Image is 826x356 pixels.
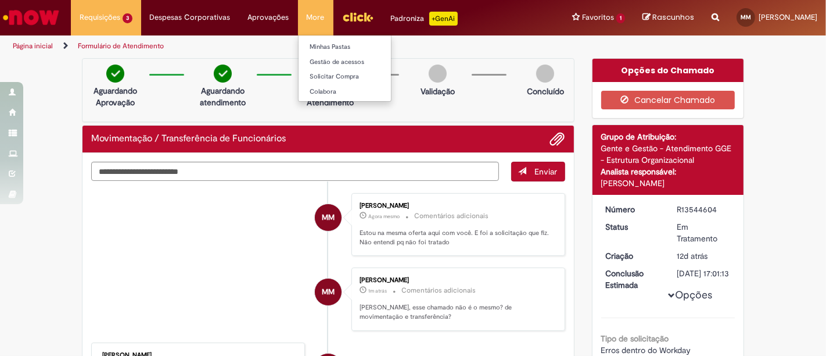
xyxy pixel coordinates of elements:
[421,86,455,97] p: Validação
[535,166,558,177] span: Enviar
[91,134,286,144] h2: Movimentação / Transferência de Funcionários Histórico de tíquete
[342,8,374,26] img: click_logo_yellow_360x200.png
[677,251,708,261] span: 12d atrás
[429,65,447,83] img: img-circle-grey.png
[429,12,458,26] p: +GenAi
[13,41,53,51] a: Página inicial
[601,345,691,355] span: Erros dentro do Workday
[741,13,751,21] span: MM
[78,41,164,51] a: Formulário de Atendimento
[248,12,289,23] span: Aprovações
[592,59,744,82] div: Opções do Chamado
[360,277,553,284] div: [PERSON_NAME]
[597,250,669,262] dt: Criação
[677,268,731,279] div: [DATE] 17:01:13
[322,278,335,306] span: MM
[87,85,143,108] p: Aguardando Aprovação
[652,12,694,23] span: Rascunhos
[601,143,735,166] div: Gente e Gestão - Atendimento GGE - Estrutura Organizacional
[123,13,132,23] span: 3
[677,250,731,262] div: 17/09/2025 16:08:15
[299,41,426,54] a: Minhas Pastas
[677,204,731,215] div: R13544604
[527,86,564,97] p: Concluído
[642,12,694,23] a: Rascunhos
[601,166,735,177] div: Analista responsável:
[195,85,251,108] p: Aguardando atendimento
[315,279,342,305] div: Mariana Aragao De Medeiros
[616,13,625,23] span: 1
[368,287,387,294] time: 29/09/2025 15:25:15
[601,177,735,189] div: [PERSON_NAME]
[536,65,554,83] img: img-circle-grey.png
[601,333,669,344] b: Tipo de solicitação
[80,12,120,23] span: Requisições
[9,35,542,57] ul: Trilhas de página
[150,12,231,23] span: Despesas Corporativas
[360,202,553,209] div: [PERSON_NAME]
[550,131,565,147] button: Adicionar anexos
[91,162,499,181] textarea: Digite sua mensagem aqui...
[597,268,669,291] dt: Conclusão Estimada
[759,12,817,22] span: [PERSON_NAME]
[299,56,426,69] a: Gestão de acessos
[315,204,342,231] div: Mariana Aragao De Medeiros
[597,204,669,215] dt: Número
[360,303,553,321] p: [PERSON_NAME], esse chamado não é o mesmo? de movimentação e transferência?
[368,213,400,220] time: 29/09/2025 15:25:50
[214,65,232,83] img: check-circle-green.png
[601,131,735,143] div: Grupo de Atribuição:
[1,6,61,29] img: ServiceNow
[677,251,708,261] time: 17/09/2025 16:08:15
[677,221,731,244] div: Em Tratamento
[299,86,426,98] a: Colabora
[322,204,335,232] span: MM
[106,65,124,83] img: check-circle-green.png
[582,12,614,23] span: Favoritos
[391,12,458,26] div: Padroniza
[368,213,400,220] span: Agora mesmo
[597,221,669,233] dt: Status
[401,286,476,296] small: Comentários adicionais
[307,12,325,23] span: More
[601,91,735,109] button: Cancelar Chamado
[414,211,489,221] small: Comentários adicionais
[299,70,426,83] a: Solicitar Compra
[511,162,565,181] button: Enviar
[360,229,553,247] p: Estou na mesma oferta aqui com você. E foi a solicitação que fiz. Não entendi pq não foi tratado
[368,287,387,294] span: 1m atrás
[298,35,392,102] ul: More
